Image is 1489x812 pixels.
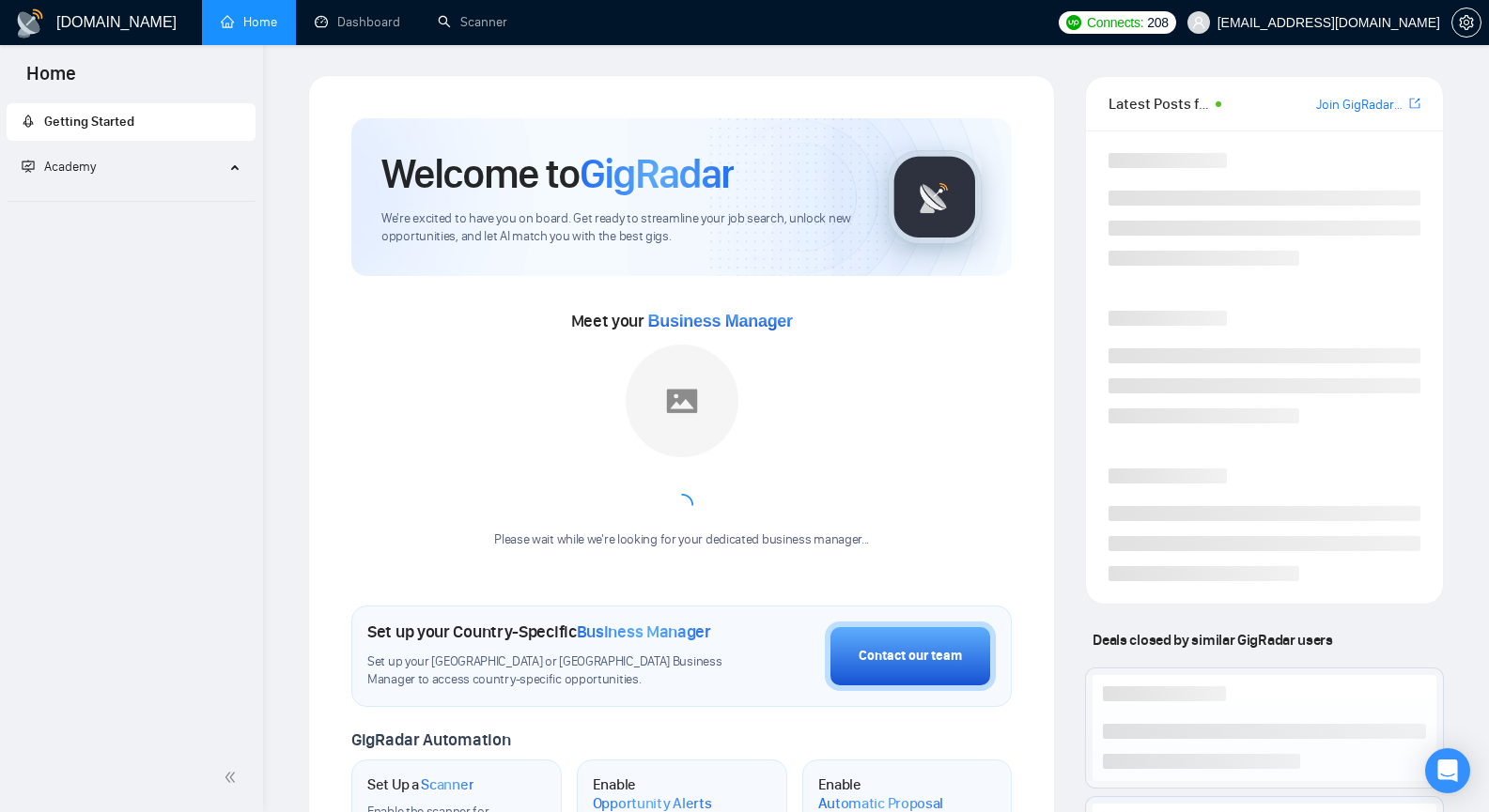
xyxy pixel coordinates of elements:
[1452,15,1481,30] span: setting
[44,114,134,130] span: Getting Started
[648,312,793,330] span: Business Manager
[44,159,96,175] span: Academy
[315,14,400,30] a: dashboardDashboard
[626,345,738,457] img: placeholder.png
[483,531,880,549] div: Please wait while we're looking for your dedicated business manager...
[825,621,996,691] button: Contact our team
[1425,748,1470,793] div: Open Intercom Messenger
[22,159,96,175] span: Academy
[593,775,726,812] h1: Enable
[888,150,982,244] img: gigradar-logo.png
[1147,12,1168,33] span: 208
[1451,8,1481,38] button: setting
[367,775,473,794] h1: Set Up a
[1409,95,1420,113] a: export
[367,653,731,689] span: Set up your [GEOGRAPHIC_DATA] or [GEOGRAPHIC_DATA] Business Manager to access country-specific op...
[1451,15,1481,30] a: setting
[1066,15,1081,30] img: upwork-logo.png
[1409,96,1420,111] span: export
[381,148,734,199] h1: Welcome to
[421,775,473,794] span: Scanner
[7,193,256,206] li: Academy Homepage
[859,646,962,666] div: Contact our team
[22,115,35,128] span: rocket
[7,103,256,141] li: Getting Started
[221,14,277,30] a: homeHome
[571,311,793,331] span: Meet your
[1109,92,1210,115] span: Latest Posts from the GigRadar Community
[668,492,694,518] span: loading
[1192,16,1205,29] span: user
[351,729,510,750] span: GigRadar Automation
[11,60,91,100] span: Home
[1085,623,1340,656] span: Deals closed by similar GigRadar users
[1087,12,1143,33] span: Connects:
[438,14,507,30] a: searchScanner
[580,148,734,199] span: GigRadar
[367,621,711,642] h1: Set up your Country-Specific
[15,8,45,38] img: logo
[1316,95,1405,115] a: Join GigRadar Slack Community
[381,210,858,246] span: We're excited to have you on board. Get ready to streamline your job search, unlock new opportuni...
[577,621,711,642] span: Business Manager
[224,768,242,787] span: double-left
[22,160,35,173] span: fund-projection-screen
